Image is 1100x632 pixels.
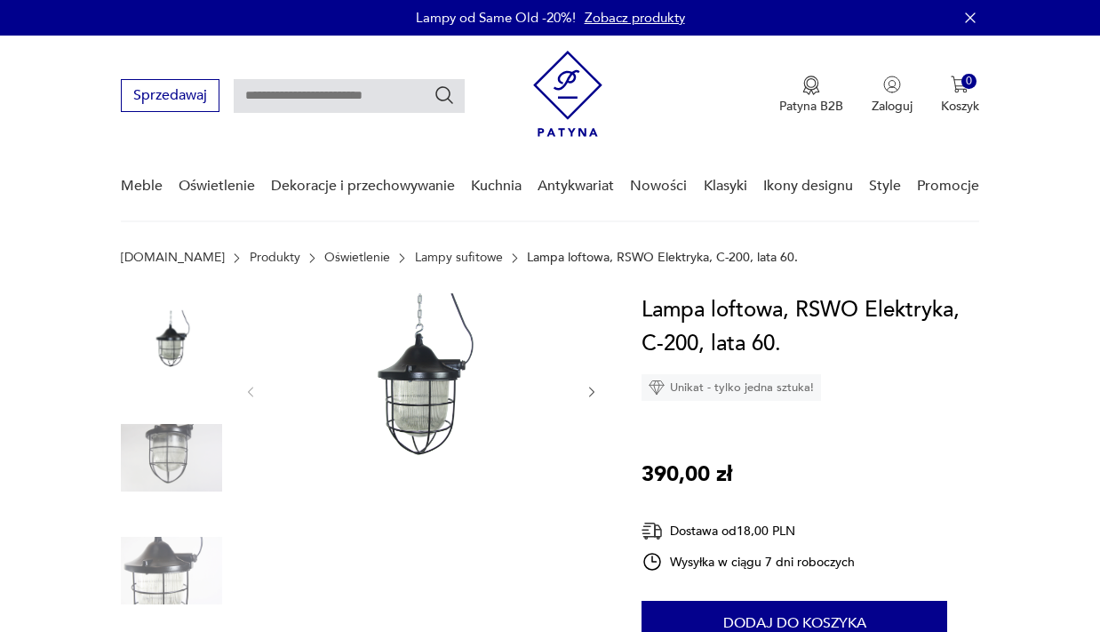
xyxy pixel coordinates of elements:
a: Ikona medaluPatyna B2B [779,76,843,115]
a: [DOMAIN_NAME] [121,251,225,265]
a: Meble [121,152,163,220]
a: Promocje [917,152,979,220]
img: Ikona medalu [802,76,820,95]
a: Produkty [250,251,300,265]
div: Dostawa od 18,00 PLN [642,520,855,542]
button: Patyna B2B [779,76,843,115]
img: Patyna - sklep z meblami i dekoracjami vintage [533,51,602,137]
button: Szukaj [434,84,455,106]
a: Nowości [630,152,687,220]
img: Zdjęcie produktu Lampa loftowa, RSWO Elektryka, C-200, lata 60. [121,407,222,508]
img: Zdjęcie produktu Lampa loftowa, RSWO Elektryka, C-200, lata 60. [276,293,567,487]
button: 0Koszyk [941,76,979,115]
button: Zaloguj [872,76,913,115]
p: 390,00 zł [642,458,732,492]
div: 0 [961,74,976,89]
p: Patyna B2B [779,98,843,115]
p: Lampy od Same Old -20%! [416,9,576,27]
a: Sprzedawaj [121,91,219,103]
a: Dekoracje i przechowywanie [271,152,455,220]
p: Lampa loftowa, RSWO Elektryka, C-200, lata 60. [527,251,798,265]
a: Antykwariat [538,152,614,220]
div: Wysyłka w ciągu 7 dni roboczych [642,551,855,572]
a: Oświetlenie [324,251,390,265]
img: Zdjęcie produktu Lampa loftowa, RSWO Elektryka, C-200, lata 60. [121,293,222,395]
img: Ikona diamentu [649,380,665,396]
img: Ikonka użytkownika [883,76,901,93]
a: Oświetlenie [179,152,255,220]
a: Kuchnia [471,152,522,220]
img: Ikona dostawy [642,520,663,542]
a: Klasyki [704,152,747,220]
div: Unikat - tylko jedna sztuka! [642,374,821,401]
a: Zobacz produkty [585,9,685,27]
a: Lampy sufitowe [415,251,503,265]
a: Ikony designu [763,152,853,220]
img: Zdjęcie produktu Lampa loftowa, RSWO Elektryka, C-200, lata 60. [121,520,222,621]
a: Style [869,152,901,220]
button: Sprzedawaj [121,79,219,112]
p: Koszyk [941,98,979,115]
p: Zaloguj [872,98,913,115]
h1: Lampa loftowa, RSWO Elektryka, C-200, lata 60. [642,293,984,361]
img: Ikona koszyka [951,76,968,93]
